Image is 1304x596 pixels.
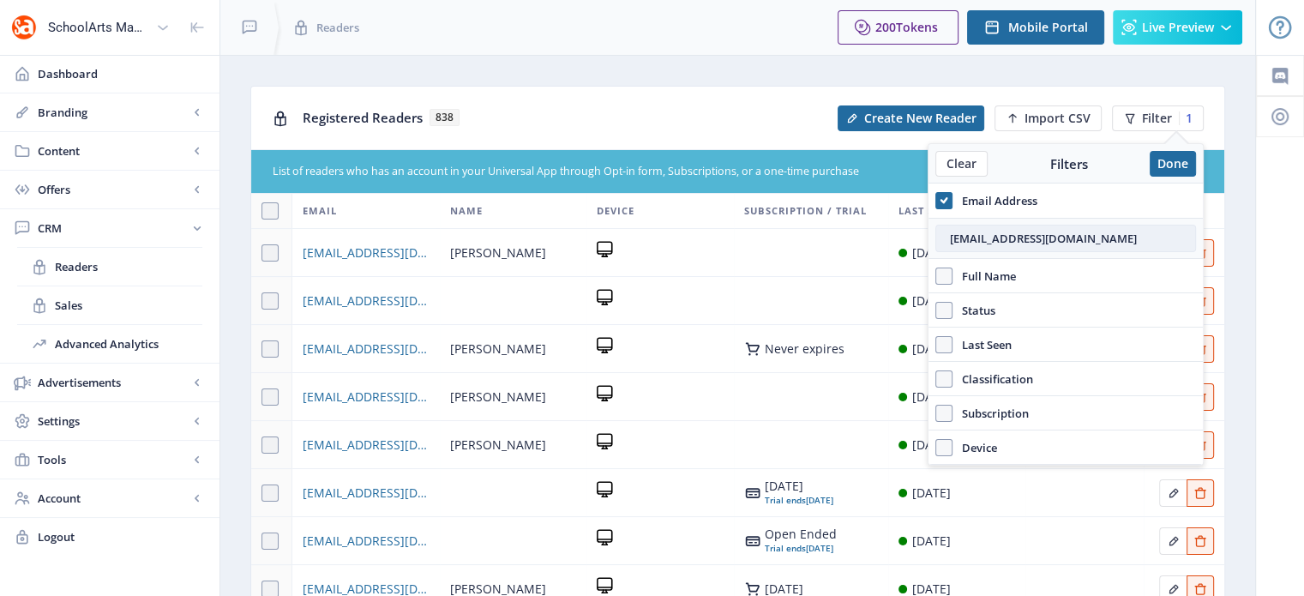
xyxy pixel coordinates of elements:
span: Account [38,490,189,507]
a: [EMAIL_ADDRESS][DOMAIN_NAME] [303,531,429,551]
a: Edit page [1159,531,1187,547]
div: [DATE] [912,483,951,503]
button: Import CSV [995,105,1102,131]
button: Filter1 [1112,105,1204,131]
div: [DATE] [765,479,833,493]
button: Create New Reader [838,105,984,131]
a: New page [984,105,1102,131]
span: Content [38,142,189,160]
div: [DATE] [912,291,951,311]
span: Classification [952,369,1033,389]
a: Edit page [1187,531,1214,547]
div: SchoolArts Magazine [48,9,149,46]
span: Filter [1142,111,1172,125]
div: [DATE] [912,387,951,407]
span: Settings [38,412,189,430]
span: Branding [38,104,189,121]
div: [DATE] [912,339,951,359]
button: Done [1150,151,1196,177]
div: [DATE] [765,493,833,507]
a: [EMAIL_ADDRESS][DOMAIN_NAME] [303,483,429,503]
span: Device [952,437,997,458]
a: [EMAIL_ADDRESS][DOMAIN_NAME] [303,291,429,311]
span: Trial ends [765,542,806,554]
a: Advanced Analytics [17,325,202,363]
a: Readers [17,248,202,286]
span: Live Preview [1142,21,1214,34]
span: Name [450,201,483,221]
span: Subscription [952,403,1029,424]
span: Tokens [896,19,938,35]
a: [EMAIL_ADDRESS][DOMAIN_NAME] [303,339,429,359]
span: Readers [316,19,359,36]
span: Subscription / Trial [744,201,867,221]
span: Mobile Portal [1008,21,1088,34]
a: Sales [17,286,202,324]
a: [EMAIL_ADDRESS][DOMAIN_NAME] [303,243,429,263]
div: [DATE] [912,243,951,263]
a: Edit page [1187,483,1214,499]
span: Dashboard [38,65,206,82]
button: Mobile Portal [967,10,1104,45]
a: Edit page [1159,579,1187,595]
div: [DATE] [765,582,803,596]
span: Trial ends [765,494,806,506]
div: [DATE] [912,531,951,551]
span: Readers [55,258,202,275]
img: properties.app_icon.png [10,14,38,41]
span: Email [303,201,337,221]
span: Last Seen [952,334,1012,355]
span: Full Name [952,266,1016,286]
span: Status [952,300,995,321]
span: Advanced Analytics [55,335,202,352]
div: Filters [988,155,1150,172]
span: [PERSON_NAME] [450,387,546,407]
div: List of readers who has an account in your Universal App through Opt-in form, Subscriptions, or a... [273,164,1101,180]
span: 838 [430,109,460,126]
span: Logout [38,528,206,545]
button: 200Tokens [838,10,958,45]
a: New page [827,105,984,131]
span: Device [597,201,634,221]
span: Import CSV [1025,111,1091,125]
div: [DATE] [912,435,951,455]
span: Tools [38,451,189,468]
div: 1 [1179,111,1193,125]
span: Create New Reader [864,111,976,125]
span: Last Seen [898,201,954,221]
span: [PERSON_NAME] [450,339,546,359]
span: Registered Readers [303,109,423,126]
div: [DATE] [765,541,837,555]
a: Edit page [1187,579,1214,595]
button: Clear [935,151,988,177]
a: [EMAIL_ADDRESS][DOMAIN_NAME] [303,435,429,455]
span: Sales [55,297,202,314]
span: Email Address [952,190,1037,211]
div: Never expires [765,342,844,356]
span: [PERSON_NAME] [450,243,546,263]
span: Advertisements [38,374,189,391]
div: Open Ended [765,527,837,541]
span: CRM [38,220,189,237]
a: [EMAIL_ADDRESS][DOMAIN_NAME] [303,387,429,407]
a: Edit page [1159,483,1187,499]
button: Live Preview [1113,10,1242,45]
span: [PERSON_NAME] [450,435,546,455]
span: Offers [38,181,189,198]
